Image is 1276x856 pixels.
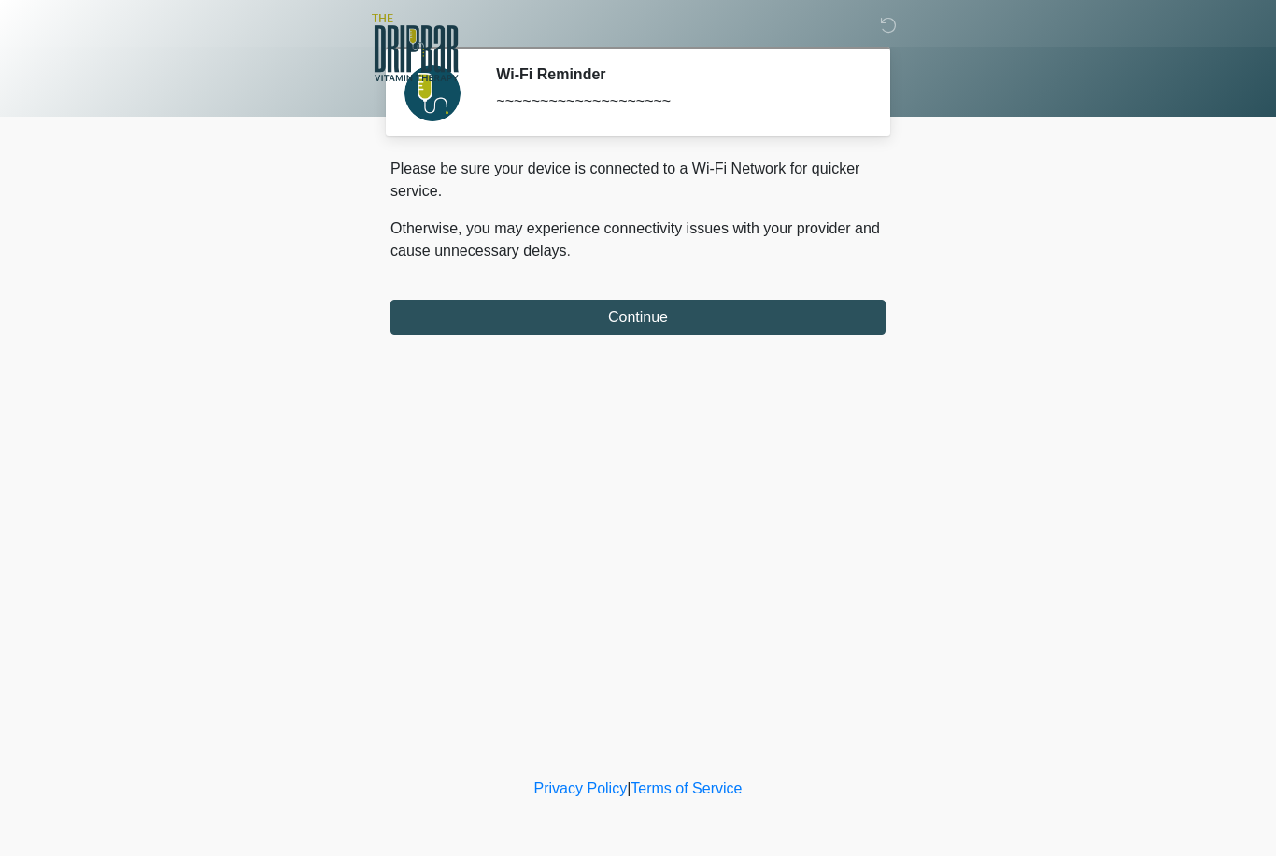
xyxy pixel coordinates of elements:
[390,218,886,262] p: Otherwise, you may experience connectivity issues with your provider and cause unnecessary delays
[390,300,886,335] button: Continue
[390,158,886,203] p: Please be sure your device is connected to a Wi-Fi Network for quicker service.
[567,243,571,259] span: .
[372,14,459,81] img: The DRIPBaR - Lubbock Logo
[534,780,628,796] a: Privacy Policy
[496,91,858,113] div: ~~~~~~~~~~~~~~~~~~~~
[631,780,742,796] a: Terms of Service
[627,780,631,796] a: |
